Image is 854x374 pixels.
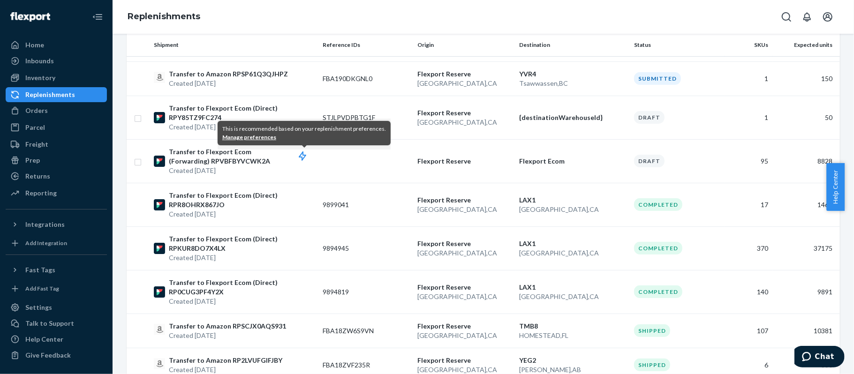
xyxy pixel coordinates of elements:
[772,34,840,56] th: Expected units
[25,90,75,99] div: Replenishments
[6,153,107,168] a: Prep
[169,69,288,79] p: Transfer to Amazon RPSP61Q3QJHPZ
[772,61,840,96] td: 150
[25,220,65,229] div: Integrations
[519,322,627,331] p: TMB8
[6,87,107,102] a: Replenishments
[218,121,391,145] div: This is recommended based on your replenishment preferences.
[6,169,107,184] a: Returns
[25,73,55,82] div: Inventory
[519,79,627,88] p: Tsawwassen , BC
[634,324,670,337] div: Shipped
[519,195,627,205] p: LAX1
[6,332,107,347] a: Help Center
[6,37,107,52] a: Home
[169,147,316,166] p: Transfer to Flexport Ecom (Forwarding) RPVBFBYVCWK2A
[25,156,40,165] div: Prep
[25,351,71,360] div: Give Feedback
[417,118,511,127] p: [GEOGRAPHIC_DATA] , CA
[519,69,627,79] p: YVR4
[772,270,840,314] td: 9891
[6,53,107,68] a: Inbounds
[319,270,414,314] td: 9894819
[725,139,772,183] td: 95
[169,322,286,331] p: Transfer to Amazon RPSCJX0AQS931
[794,346,845,369] iframe: Opens a widget where you can chat to one of our agents
[222,134,276,141] a: Manage preferences
[725,34,772,56] th: SKUs
[417,292,511,301] p: [GEOGRAPHIC_DATA] , CA
[772,139,840,183] td: 8828
[169,209,316,219] p: Created [DATE]
[519,113,627,122] p: {destinationWarehouseId}
[10,12,50,22] img: Flexport logo
[319,314,414,348] td: FBA18ZW6S9VN
[128,11,200,22] a: Replenishments
[25,319,74,328] div: Talk to Support
[25,335,63,344] div: Help Center
[169,253,316,262] p: Created [DATE]
[417,248,511,258] p: [GEOGRAPHIC_DATA] , CA
[6,217,107,232] button: Integrations
[414,34,515,56] th: Origin
[417,331,511,340] p: [GEOGRAPHIC_DATA] , CA
[25,56,54,66] div: Inbounds
[120,3,208,30] ol: breadcrumbs
[169,278,316,297] p: Transfer to Flexport Ecom (Direct) RP0CUG3PF4Y2X
[6,120,107,135] a: Parcel
[25,172,50,181] div: Returns
[777,7,796,26] button: Open Search Box
[6,70,107,85] a: Inventory
[169,166,316,175] p: Created [DATE]
[169,104,316,122] p: Transfer to Flexport Ecom (Direct) RPY85TZ9FC274
[25,123,45,132] div: Parcel
[6,281,107,296] a: Add Fast Tag
[25,188,57,198] div: Reporting
[169,297,316,306] p: Created [DATE]
[634,72,681,85] div: Submitted
[634,198,682,211] div: Completed
[319,96,414,139] td: STJLPVDPBTG1F
[725,183,772,226] td: 17
[630,34,725,56] th: Status
[6,137,107,152] a: Freight
[319,34,414,56] th: Reference IDs
[319,61,414,96] td: FBA190DKGNL0
[319,183,414,226] td: 9899041
[6,300,107,315] a: Settings
[725,226,772,270] td: 370
[25,303,52,312] div: Settings
[25,284,59,292] div: Add Fast Tag
[417,205,511,214] p: [GEOGRAPHIC_DATA] , CA
[519,248,627,258] p: [GEOGRAPHIC_DATA] , CA
[772,226,840,270] td: 37175
[725,96,772,139] td: 1
[25,265,55,275] div: Fast Tags
[25,40,44,50] div: Home
[417,108,511,118] p: Flexport Reserve
[725,314,772,348] td: 107
[634,155,665,167] div: Draft
[6,348,107,363] button: Give Feedback
[25,239,67,247] div: Add Integration
[772,96,840,139] td: 50
[772,183,840,226] td: 1460
[169,234,316,253] p: Transfer to Flexport Ecom (Direct) RPKUR8DO7X4LX
[519,239,627,248] p: LAX1
[417,69,511,79] p: Flexport Reserve
[725,270,772,314] td: 140
[634,111,665,124] div: Draft
[417,157,511,166] p: Flexport Reserve
[725,61,772,96] td: 1
[519,283,627,292] p: LAX1
[515,34,630,56] th: Destination
[417,356,511,365] p: Flexport Reserve
[150,34,319,56] th: Shipment
[6,103,107,118] a: Orders
[417,195,511,205] p: Flexport Reserve
[417,283,511,292] p: Flexport Reserve
[6,236,107,251] a: Add Integration
[169,79,288,88] p: Created [DATE]
[798,7,816,26] button: Open notifications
